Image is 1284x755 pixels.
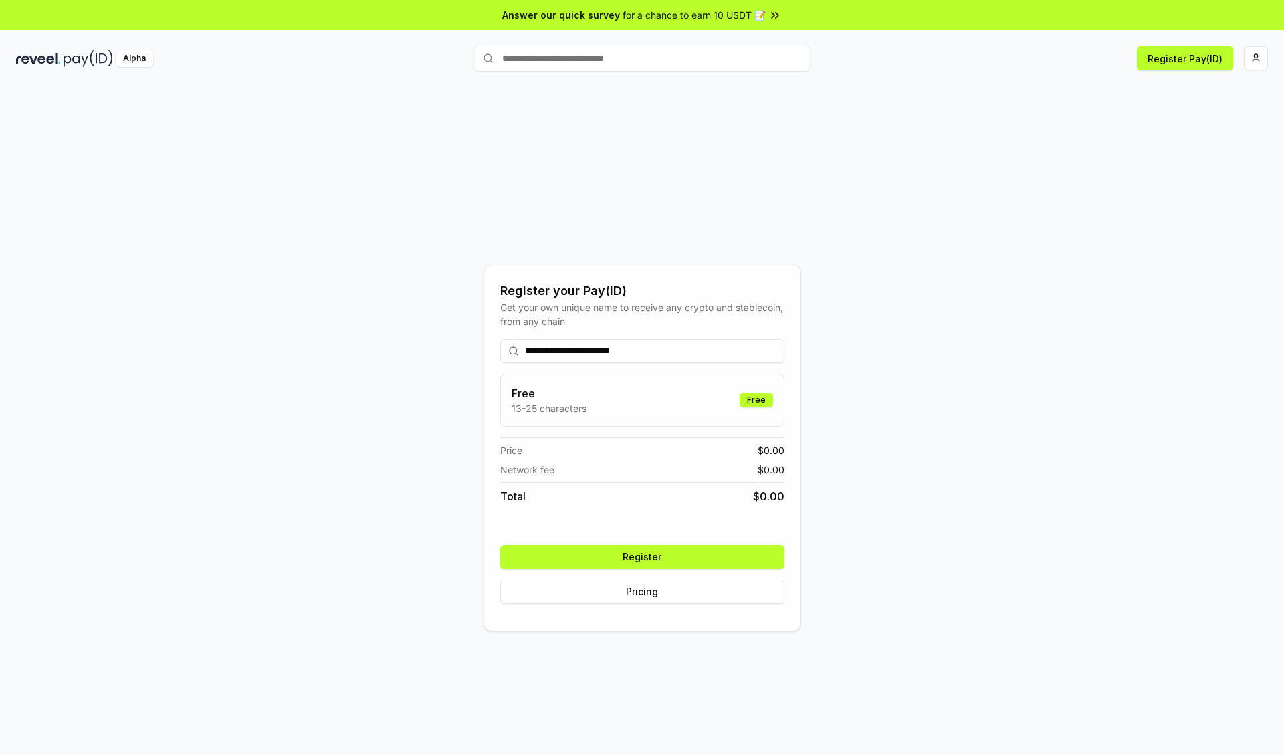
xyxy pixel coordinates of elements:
[500,463,554,477] span: Network fee
[500,443,522,457] span: Price
[500,300,784,328] div: Get your own unique name to receive any crypto and stablecoin, from any chain
[16,50,61,67] img: reveel_dark
[500,545,784,569] button: Register
[116,50,153,67] div: Alpha
[758,463,784,477] span: $ 0.00
[500,282,784,300] div: Register your Pay(ID)
[623,8,766,22] span: for a chance to earn 10 USDT 📝
[753,488,784,504] span: $ 0.00
[502,8,620,22] span: Answer our quick survey
[512,401,586,415] p: 13-25 characters
[512,385,586,401] h3: Free
[758,443,784,457] span: $ 0.00
[500,488,526,504] span: Total
[1137,46,1233,70] button: Register Pay(ID)
[500,580,784,604] button: Pricing
[740,393,773,407] div: Free
[64,50,113,67] img: pay_id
